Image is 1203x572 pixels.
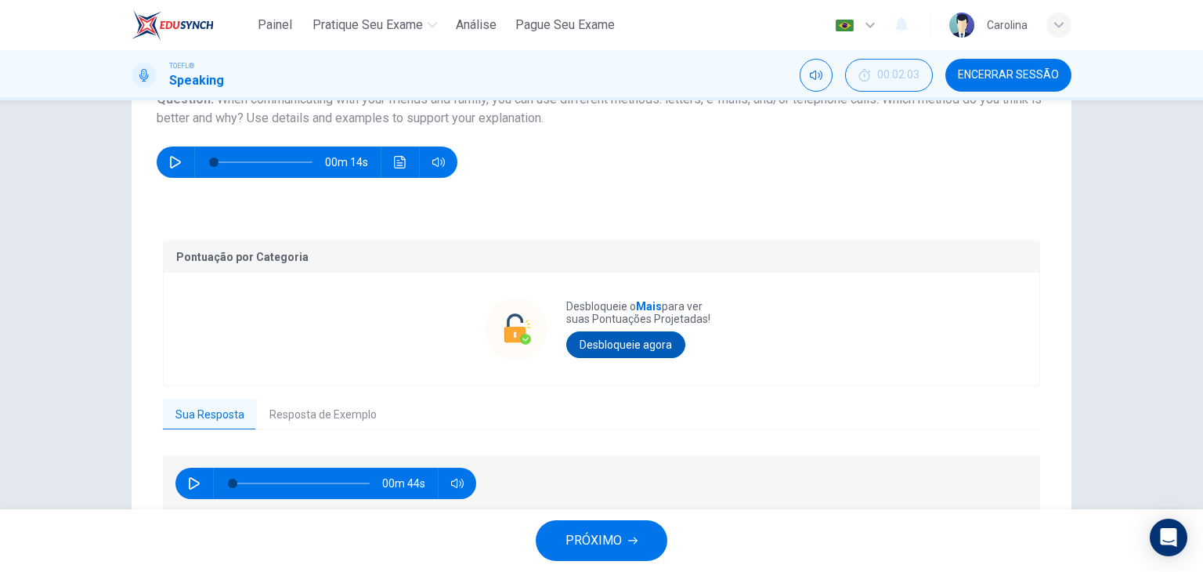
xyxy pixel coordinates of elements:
[845,59,933,92] div: Esconder
[566,300,718,325] p: Desbloqueie o para ver suas Pontuações Projetadas!
[566,331,685,358] button: Desbloqueie agora
[257,399,389,432] button: Resposta de Exemplo
[325,147,381,178] span: 00m 14s
[515,16,615,34] span: Pague Seu Exame
[949,13,974,38] img: Profile picture
[1150,519,1187,556] div: Open Intercom Messenger
[163,399,1040,432] div: basic tabs example
[987,16,1028,34] div: Carolina
[450,11,503,39] button: Análise
[456,16,497,34] span: Análise
[845,59,933,92] button: 00:02:03
[258,16,292,34] span: Painel
[800,59,833,92] div: Silenciar
[536,520,667,561] button: PRÓXIMO
[247,110,544,125] span: Use details and examples to support your explanation.
[132,9,214,41] img: EduSynch logo
[877,69,919,81] span: 00:02:03
[312,16,423,34] span: Pratique seu exame
[958,69,1059,81] span: Encerrar Sessão
[250,11,300,39] button: Painel
[163,399,257,432] button: Sua Resposta
[157,90,1046,128] h6: Question :
[132,9,250,41] a: EduSynch logo
[306,11,443,39] button: Pratique seu exame
[945,59,1071,92] button: Encerrar Sessão
[176,251,1027,263] p: Pontuação por Categoria
[169,71,224,90] h1: Speaking
[169,60,194,71] span: TOEFL®
[388,147,413,178] button: Clique para ver a transcrição do áudio
[565,530,622,552] span: PRÓXIMO
[382,468,438,499] span: 00m 44s
[835,20,854,31] img: pt
[509,11,621,39] button: Pague Seu Exame
[636,300,662,313] strong: Mais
